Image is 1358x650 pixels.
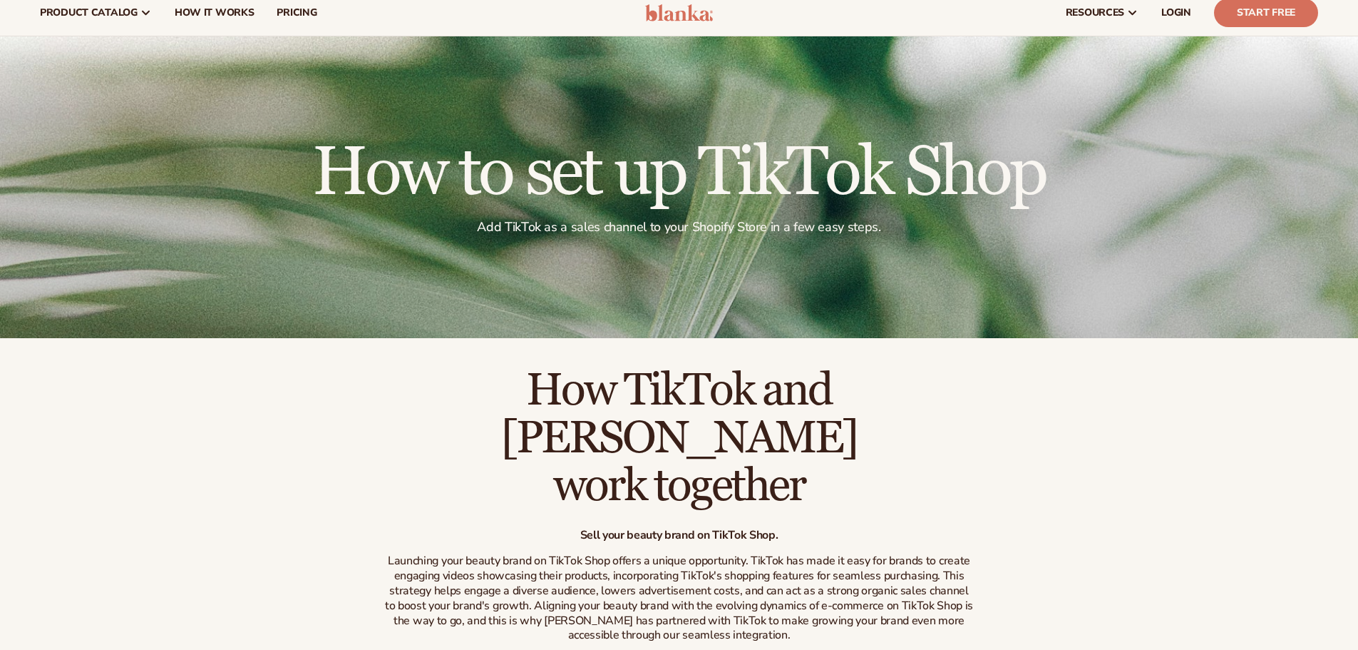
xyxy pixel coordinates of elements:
[1161,7,1191,19] span: LOGIN
[1066,7,1124,19] span: resources
[312,219,1045,235] p: Add TikTok as a sales channel to your Shopify Store in a few easy steps.
[384,367,975,511] h2: How TikTok and [PERSON_NAME] work together
[277,7,317,19] span: pricing
[580,527,778,543] strong: Sell your beauty brand on TikTok Shop.
[645,4,713,21] img: logo
[40,7,138,19] span: product catalog
[312,139,1045,208] h1: How to set up TikTok Shop
[175,7,254,19] span: How It Works
[384,554,975,643] p: Launching your beauty brand on TikTok Shop offers a unique opportunity. TikTok has made it easy f...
